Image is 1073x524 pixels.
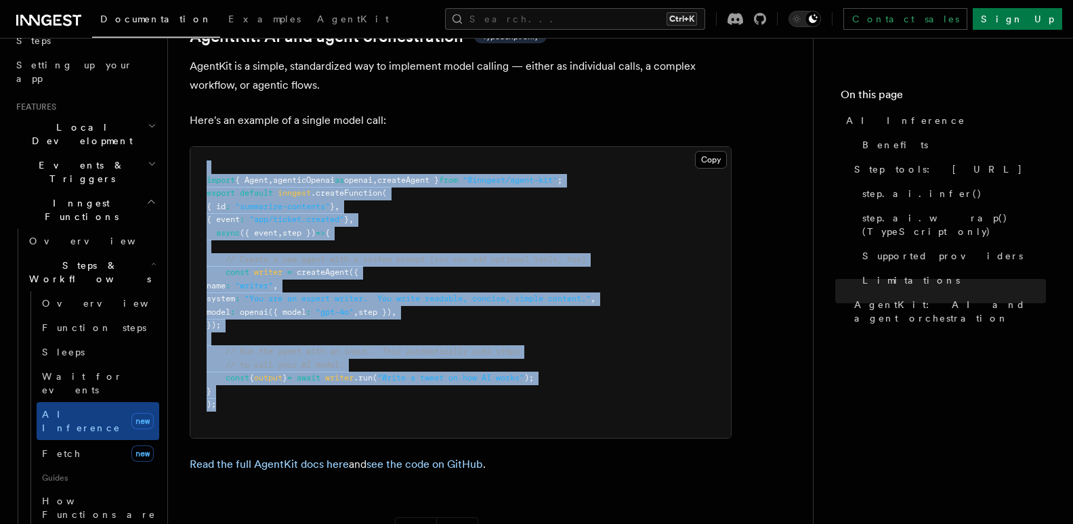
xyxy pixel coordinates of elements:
span: agenticOpenai [273,175,335,185]
span: ); [207,399,216,409]
span: , [354,307,358,317]
span: output [254,373,282,383]
span: : [240,215,245,224]
span: Events & Triggers [11,158,148,185]
a: step.ai.infer() [857,181,1046,206]
button: Inngest Functions [11,191,159,229]
a: AI Inference [841,108,1046,133]
span: } [207,387,211,396]
a: Contact sales [843,8,967,30]
span: ( [382,188,387,198]
span: : [226,281,230,290]
span: "gpt-4o" [316,307,354,317]
span: Examples [228,14,301,24]
span: ({ event [240,228,278,238]
span: async [216,228,240,238]
span: system [207,294,235,303]
a: AI Inferencenew [37,402,159,440]
span: as [335,175,344,185]
span: Step tools: [URL] [854,162,1023,176]
span: Fetch [42,448,81,459]
span: } [282,373,287,383]
a: Limitations [857,268,1046,292]
span: model [207,307,230,317]
span: Overview [42,298,182,309]
span: Setting up your app [16,60,133,84]
p: Here's an example of a single model call: [190,111,732,130]
span: { [325,228,330,238]
span: Documentation [100,14,212,24]
span: name [207,281,226,290]
span: , [591,294,595,303]
span: ; [557,175,562,185]
span: , [278,228,282,238]
span: Wait for events [42,371,123,395]
span: const [226,373,249,383]
span: "Write a tweet on how AI works" [377,373,524,383]
span: : [226,202,230,211]
span: openai [240,307,268,317]
h4: On this page [841,87,1046,108]
button: Toggle dark mode [788,11,821,27]
span: ({ model [268,307,306,317]
span: { id [207,202,226,211]
span: , [392,307,396,317]
span: writer [254,267,282,277]
a: Examples [220,4,309,37]
span: }); [207,320,221,330]
span: Sleeps [42,347,85,357]
button: Copy [695,151,727,169]
span: AgentKit: AI and agent orchestration [854,298,1046,325]
a: Setting up your app [11,53,159,91]
span: // to call your AI model. [226,360,344,370]
span: ( [373,373,377,383]
span: Guides [37,467,159,489]
span: : [235,294,240,303]
span: AI Inference [42,409,121,433]
p: AgentKit is a simple, standardized way to implement model calling — either as individual calls, a... [190,57,732,95]
a: Sign Up [973,8,1062,30]
span: .run [354,373,373,383]
span: createAgent } [377,175,439,185]
span: "writer" [235,281,273,290]
a: see the code on GitHub [366,458,483,471]
span: , [273,281,278,290]
span: await [297,373,320,383]
button: Events & Triggers [11,153,159,191]
a: Overview [37,291,159,315]
span: ({ [349,267,358,277]
button: Steps & Workflows [24,253,159,291]
a: Documentation [92,4,220,38]
span: step.ai.wrap() (TypeScript only) [862,211,1046,238]
span: const [226,267,249,277]
a: AgentKit: AI and agent orchestration [849,292,1046,330]
span: } [330,202,335,211]
span: default [240,188,273,198]
span: { event [207,215,240,224]
span: { Agent [235,175,268,185]
span: Inngest Functions [11,196,146,223]
a: Wait for events [37,364,159,402]
span: AI Inference [846,114,965,127]
span: Features [11,102,56,112]
span: Local Development [11,121,148,148]
span: // Create a new agent with a system prompt (you can add optional tools, too) [226,255,586,264]
span: from [439,175,458,185]
span: } [344,215,349,224]
span: Overview [29,236,169,246]
span: export [207,188,235,198]
span: , [335,202,339,211]
span: new [131,445,154,462]
span: .createFunction [311,188,382,198]
span: "You are an expert writer. You write readable, concise, simple content." [245,294,591,303]
span: "summarize-contents" [235,202,330,211]
span: step.ai.infer() [862,187,982,200]
span: "app/ticket.created" [249,215,344,224]
span: : [306,307,311,317]
span: Benefits [862,138,928,152]
button: Search...Ctrl+K [445,8,705,30]
span: Function steps [42,322,146,333]
span: , [373,175,377,185]
span: { [249,373,254,383]
kbd: Ctrl+K [667,12,697,26]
